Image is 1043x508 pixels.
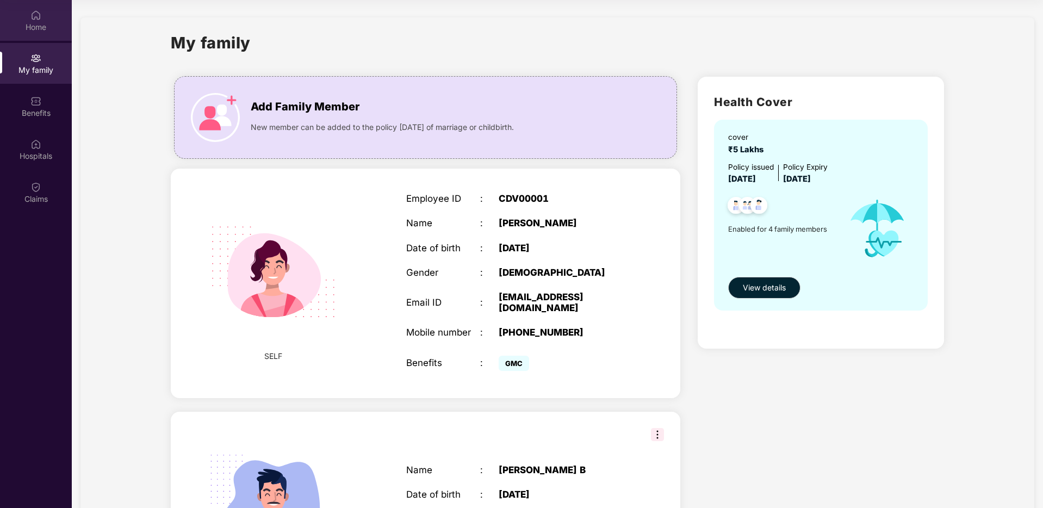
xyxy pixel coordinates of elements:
div: : [480,218,499,228]
img: svg+xml;base64,PHN2ZyBpZD0iSG9tZSIgeG1sbnM9Imh0dHA6Ly93d3cudzMub3JnLzIwMDAvc3ZnIiB3aWR0aD0iMjAiIG... [30,10,41,21]
div: Date of birth [406,243,480,253]
h2: Health Cover [714,93,928,111]
div: : [480,267,499,278]
img: svg+xml;base64,PHN2ZyB3aWR0aD0iMjAiIGhlaWdodD0iMjAiIHZpZXdCb3g9IjAgMCAyMCAyMCIgZmlsbD0ibm9uZSIgeG... [30,53,41,64]
div: [PERSON_NAME] [499,218,628,228]
div: : [480,193,499,204]
div: : [480,297,499,308]
button: View details [728,277,800,299]
div: [PHONE_NUMBER] [499,327,628,338]
span: [DATE] [728,174,756,184]
div: Policy Expiry [783,162,828,174]
img: svg+xml;base64,PHN2ZyB4bWxucz0iaHR0cDovL3d3dy53My5vcmcvMjAwMC9zdmciIHdpZHRoPSI0OC45MTUiIGhlaWdodD... [734,194,761,220]
span: GMC [499,356,529,371]
div: Name [406,218,480,228]
span: Enabled for 4 family members [728,224,837,234]
div: Mobile number [406,327,480,338]
div: cover [728,132,768,144]
span: SELF [264,350,282,362]
div: [DATE] [499,489,628,500]
span: View details [743,282,786,294]
div: Policy issued [728,162,774,174]
div: [PERSON_NAME] B [499,464,628,475]
div: Email ID [406,297,480,308]
div: Gender [406,267,480,278]
div: Name [406,464,480,475]
img: svg+xml;base64,PHN2ZyB4bWxucz0iaHR0cDovL3d3dy53My5vcmcvMjAwMC9zdmciIHdpZHRoPSI0OC45NDMiIGhlaWdodD... [723,194,749,220]
span: New member can be added to the policy [DATE] of marriage or childbirth. [251,121,514,133]
img: svg+xml;base64,PHN2ZyB3aWR0aD0iMzIiIGhlaWdodD0iMzIiIHZpZXdCb3g9IjAgMCAzMiAzMiIgZmlsbD0ibm9uZSIgeG... [651,428,664,441]
div: : [480,357,499,368]
div: : [480,327,499,338]
div: [DATE] [499,243,628,253]
div: [DEMOGRAPHIC_DATA] [499,267,628,278]
img: svg+xml;base64,PHN2ZyBpZD0iSG9zcGl0YWxzIiB4bWxucz0iaHR0cDovL3d3dy53My5vcmcvMjAwMC9zdmciIHdpZHRoPS... [30,139,41,150]
img: svg+xml;base64,PHN2ZyB4bWxucz0iaHR0cDovL3d3dy53My5vcmcvMjAwMC9zdmciIHdpZHRoPSI0OC45NDMiIGhlaWdodD... [746,194,772,220]
div: : [480,243,499,253]
div: Employee ID [406,193,480,204]
div: : [480,489,499,500]
span: [DATE] [783,174,811,184]
img: svg+xml;base64,PHN2ZyBpZD0iQ2xhaW0iIHhtbG5zPSJodHRwOi8vd3d3LnczLm9yZy8yMDAwL3N2ZyIgd2lkdGg9IjIwIi... [30,182,41,193]
img: svg+xml;base64,PHN2ZyB4bWxucz0iaHR0cDovL3d3dy53My5vcmcvMjAwMC9zdmciIHdpZHRoPSIyMjQiIGhlaWdodD0iMT... [195,194,351,350]
div: CDV00001 [499,193,628,204]
img: svg+xml;base64,PHN2ZyBpZD0iQmVuZWZpdHMiIHhtbG5zPSJodHRwOi8vd3d3LnczLm9yZy8yMDAwL3N2ZyIgd2lkdGg9Ij... [30,96,41,107]
img: icon [837,186,917,271]
div: [EMAIL_ADDRESS][DOMAIN_NAME] [499,292,628,313]
div: Date of birth [406,489,480,500]
span: ₹5 Lakhs [728,145,768,154]
h1: My family [171,30,251,55]
img: icon [191,93,240,142]
span: Add Family Member [251,98,359,115]
div: : [480,464,499,475]
div: Benefits [406,357,480,368]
